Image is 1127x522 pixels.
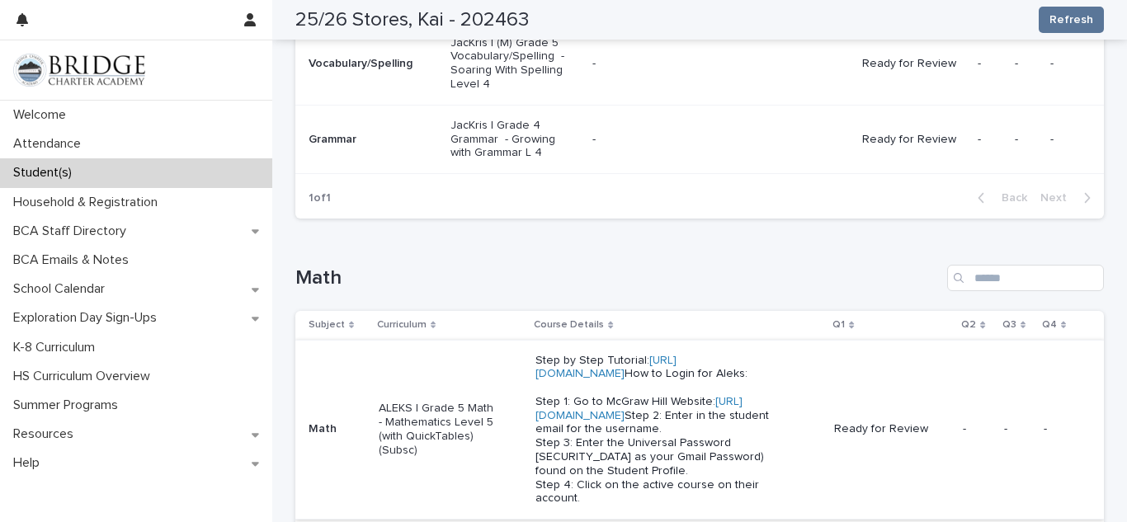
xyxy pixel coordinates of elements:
[309,133,427,147] p: Grammar
[963,422,991,436] p: -
[1039,7,1104,33] button: Refresh
[7,369,163,384] p: HS Curriculum Overview
[295,22,1104,105] tr: Vocabulary/SpellingJacKris | (M) Grade 5 Vocabulary/Spelling - Soaring With Spelling Level 4-Read...
[535,396,743,421] a: [URL][DOMAIN_NAME]
[978,57,1002,71] p: -
[1015,57,1038,71] p: -
[1040,192,1077,204] span: Next
[7,165,85,181] p: Student(s)
[834,422,950,436] p: Ready for Review
[450,36,568,92] p: JacKris | (M) Grade 5 Vocabulary/Spelling - Soaring With Spelling Level 4
[295,266,941,290] h1: Math
[7,310,170,326] p: Exploration Day Sign-Ups
[961,316,976,334] p: Q2
[7,426,87,442] p: Resources
[1034,190,1104,205] button: Next
[535,354,771,506] p: Step by Step Tutorial: How to Login for Aleks: Step 1: Go to McGraw Hill Website: Step 2: Enter i...
[992,192,1027,204] span: Back
[1004,422,1030,436] p: -
[7,340,108,355] p: K-8 Curriculum
[1002,316,1016,334] p: Q3
[7,107,79,123] p: Welcome
[377,316,427,334] p: Curriculum
[862,57,965,71] p: Ready for Review
[862,133,965,147] p: Ready for Review
[7,136,94,152] p: Attendance
[7,455,53,471] p: Help
[832,316,845,334] p: Q1
[295,178,344,219] p: 1 of 1
[592,133,828,147] p: -
[295,8,529,32] h2: 25/26 Stores, Kai - 202463
[295,340,1104,520] tr: MathALEKS | Grade 5 Math - Mathematics Level 5 (with QuickTables) (Subsc)Step by Step Tutorial:[U...
[1050,57,1077,71] p: -
[592,57,828,71] p: -
[978,133,1002,147] p: -
[7,223,139,239] p: BCA Staff Directory
[309,316,345,334] p: Subject
[7,195,171,210] p: Household & Registration
[964,190,1034,205] button: Back
[7,252,142,268] p: BCA Emails & Notes
[309,57,427,71] p: Vocabulary/Spelling
[1050,133,1077,147] p: -
[534,316,604,334] p: Course Details
[1049,12,1093,28] span: Refresh
[1015,133,1038,147] p: -
[947,265,1104,291] input: Search
[295,105,1104,173] tr: GrammarJacKris | Grade 4 Grammar - Growing with Grammar L 4-Ready for Review---
[450,119,568,160] p: JacKris | Grade 4 Grammar - Growing with Grammar L 4
[7,397,131,413] p: Summer Programs
[1042,316,1057,334] p: Q4
[379,402,497,457] p: ALEKS | Grade 5 Math - Mathematics Level 5 (with QuickTables) (Subsc)
[1044,422,1077,436] p: -
[13,54,145,87] img: V1C1m3IdTEidaUdm9Hs0
[7,281,118,297] p: School Calendar
[309,422,365,436] p: Math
